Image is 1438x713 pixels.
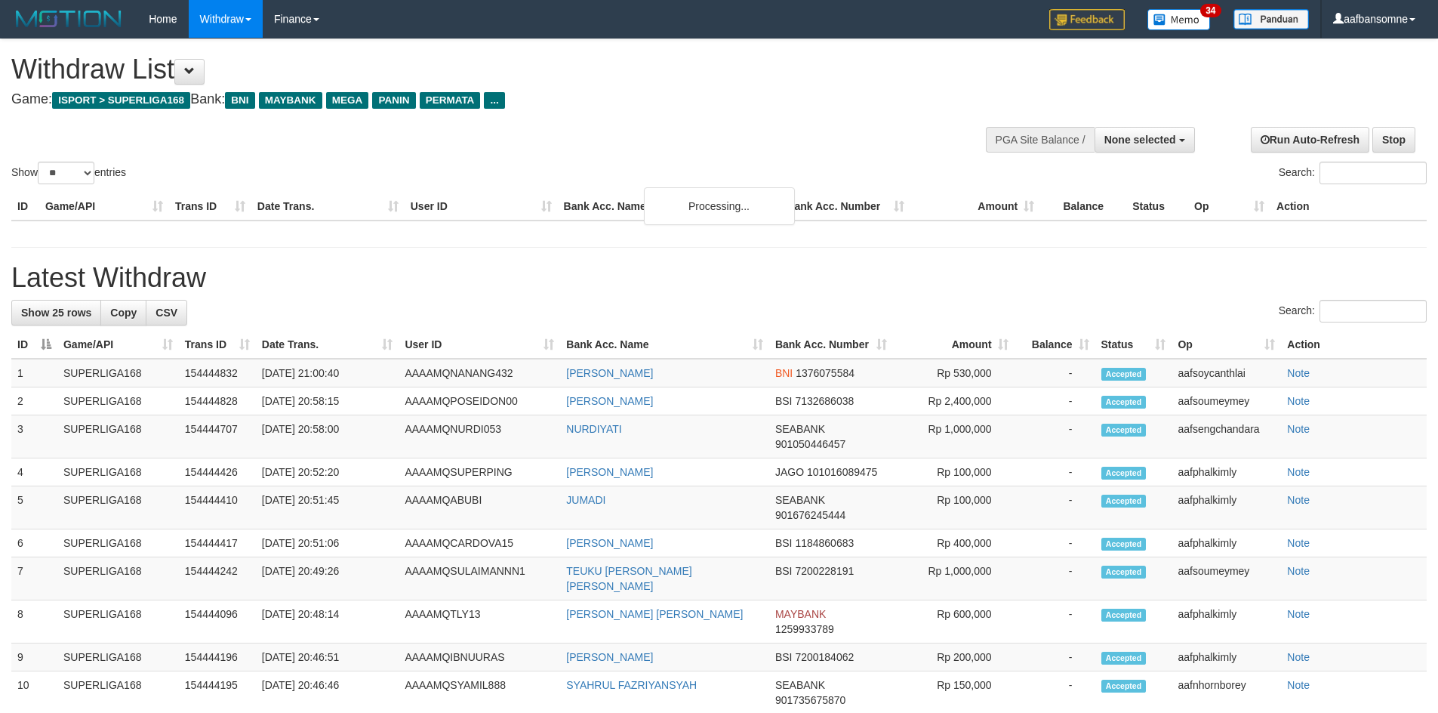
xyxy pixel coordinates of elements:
td: [DATE] 21:00:40 [256,359,399,387]
th: Op [1188,193,1270,221]
img: MOTION_logo.png [11,8,126,30]
td: 6 [11,529,57,557]
span: MAYBANK [259,92,322,109]
a: Note [1287,494,1310,506]
span: Accepted [1101,609,1147,622]
th: Amount [910,193,1040,221]
th: Action [1281,331,1427,359]
a: Note [1287,565,1310,577]
span: BSI [775,651,793,663]
td: aafphalkimly [1172,600,1281,644]
td: SUPERLIGA168 [57,557,179,600]
td: Rp 400,000 [893,529,1015,557]
td: [DATE] 20:52:20 [256,458,399,486]
td: Rp 100,000 [893,486,1015,529]
span: BSI [775,537,793,549]
td: Rp 100,000 [893,458,1015,486]
span: ... [484,92,504,109]
img: Button%20Memo.svg [1147,9,1211,30]
td: 4 [11,458,57,486]
span: Accepted [1101,368,1147,381]
td: - [1015,387,1095,415]
th: Balance [1040,193,1126,221]
a: [PERSON_NAME] [566,651,653,663]
span: Accepted [1101,495,1147,508]
th: Trans ID: activate to sort column ascending [179,331,256,359]
a: SYAHRUL FAZRIYANSYAH [566,679,697,691]
span: Copy 1184860683 to clipboard [795,537,854,549]
th: Bank Acc. Number [781,193,910,221]
td: [DATE] 20:51:06 [256,529,399,557]
span: BNI [225,92,254,109]
span: ISPORT > SUPERLIGA168 [52,92,190,109]
span: Copy 901050446457 to clipboard [775,438,845,450]
span: Copy 1259933789 to clipboard [775,623,834,635]
th: Game/API: activate to sort column ascending [57,331,179,359]
span: 34 [1200,4,1221,17]
td: SUPERLIGA168 [57,387,179,415]
td: - [1015,359,1095,387]
a: [PERSON_NAME] [566,537,653,549]
h4: Game: Bank: [11,92,944,107]
th: Bank Acc. Name [558,193,781,221]
td: 9 [11,644,57,671]
td: 154444426 [179,458,256,486]
td: - [1015,600,1095,644]
span: CSV [156,307,177,319]
span: PANIN [372,92,415,109]
td: - [1015,644,1095,671]
span: MEGA [326,92,369,109]
span: JAGO [775,466,804,478]
th: ID: activate to sort column descending [11,331,57,359]
a: TEUKU [PERSON_NAME] [PERSON_NAME] [566,565,691,592]
td: 154444707 [179,415,256,458]
span: Copy 1376075584 to clipboard [796,367,854,379]
span: SEABANK [775,679,825,691]
th: User ID: activate to sort column ascending [399,331,560,359]
td: [DATE] 20:58:15 [256,387,399,415]
input: Search: [1319,162,1427,184]
a: JUMADI [566,494,605,506]
span: Copy 901735675870 to clipboard [775,694,845,706]
a: [PERSON_NAME] [PERSON_NAME] [566,608,743,620]
span: SEABANK [775,423,825,435]
th: Op: activate to sort column ascending [1172,331,1281,359]
a: Note [1287,423,1310,435]
span: Accepted [1101,566,1147,579]
label: Search: [1279,162,1427,184]
td: aafsoumeymey [1172,387,1281,415]
th: Balance: activate to sort column ascending [1015,331,1095,359]
th: ID [11,193,39,221]
td: [DATE] 20:58:00 [256,415,399,458]
td: aafphalkimly [1172,644,1281,671]
a: Note [1287,651,1310,663]
span: PERMATA [420,92,481,109]
td: 154444410 [179,486,256,529]
h1: Latest Withdraw [11,263,1427,293]
th: Date Trans. [251,193,405,221]
td: Rp 600,000 [893,600,1015,644]
th: Status [1126,193,1188,221]
span: Accepted [1101,680,1147,693]
span: Copy 101016089475 to clipboard [807,466,877,478]
th: Amount: activate to sort column ascending [893,331,1015,359]
span: Copy [110,307,137,319]
td: [DATE] 20:49:26 [256,557,399,600]
td: 154444196 [179,644,256,671]
td: aafphalkimly [1172,486,1281,529]
a: Note [1287,367,1310,379]
select: Showentries [38,162,94,184]
span: Show 25 rows [21,307,91,319]
a: Note [1287,537,1310,549]
span: BSI [775,395,793,407]
button: None selected [1095,127,1195,153]
td: 7 [11,557,57,600]
td: 154444832 [179,359,256,387]
a: Copy [100,300,146,326]
label: Show entries [11,162,126,184]
span: Copy 7200228191 to clipboard [795,565,854,577]
td: - [1015,529,1095,557]
td: Rp 2,400,000 [893,387,1015,415]
td: AAAAMQTLY13 [399,600,560,644]
span: Copy 7132686038 to clipboard [795,395,854,407]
